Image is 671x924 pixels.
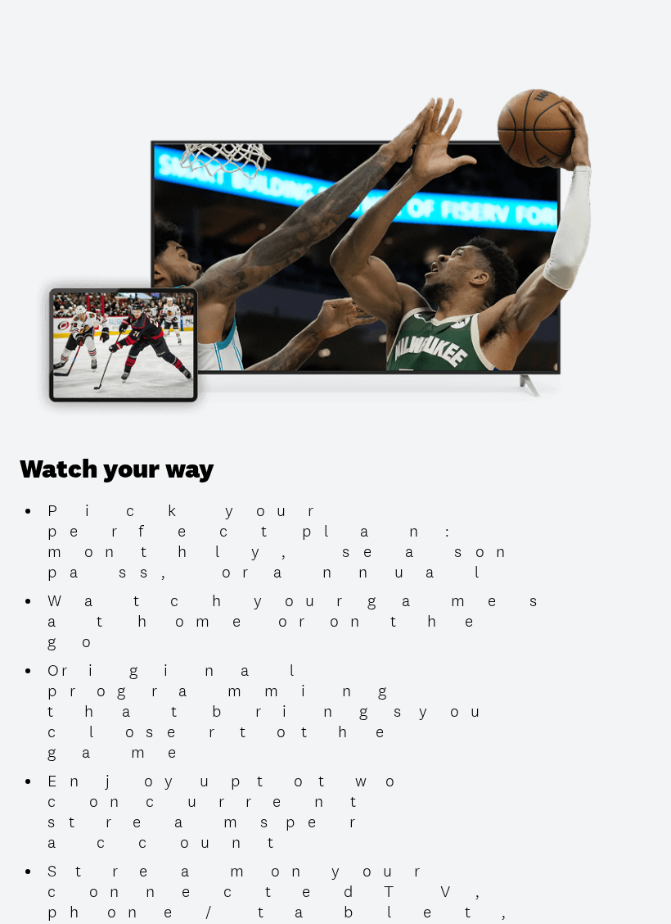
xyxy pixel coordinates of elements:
[41,771,552,853] li: Enjoy up to two concurrent streams per account
[41,591,552,652] li: Watch your games at home or on the go
[41,660,552,763] li: Original programming that brings you closer to the game
[20,454,552,485] h3: Watch your way
[41,500,552,582] li: Pick your perfect plan: monthly, season pass, or annual
[20,71,651,427] img: Promotional Image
